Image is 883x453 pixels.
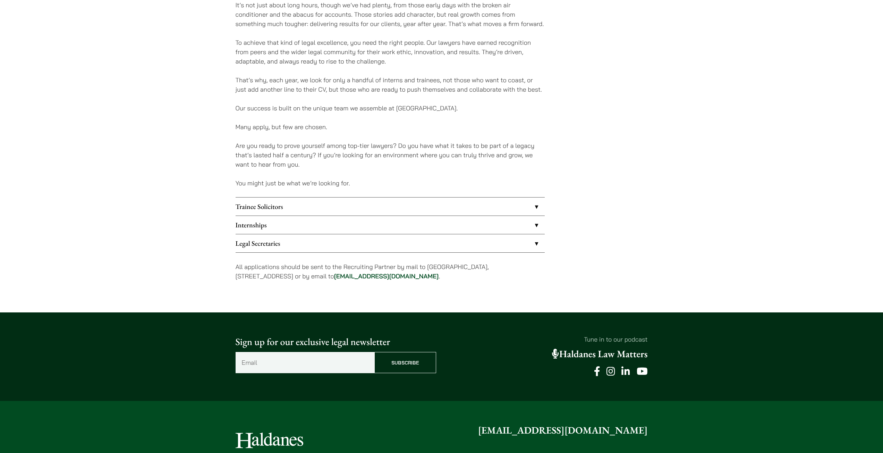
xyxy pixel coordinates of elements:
[374,352,436,373] input: Subscribe
[236,178,545,188] p: You might just be what we’re looking for.
[236,103,545,113] p: Our success is built on the unique team we assemble at [GEOGRAPHIC_DATA].
[236,122,545,132] p: Many apply, but few are chosen.
[552,348,648,360] a: Haldanes Law Matters
[236,38,545,66] p: To achieve that kind of legal excellence, you need the right people. Our lawyers have earned reco...
[236,234,545,252] a: Legal Secretaries
[236,335,436,349] p: Sign up for our exclusive legal newsletter
[236,352,374,373] input: Email
[236,262,545,281] p: All applications should be sent to the Recruiting Partner by mail to [GEOGRAPHIC_DATA], [STREET_A...
[236,198,545,216] a: Trainee Solicitors
[236,75,545,94] p: That’s why, each year, we look for only a handful of interns and trainees, not those who want to ...
[236,216,545,234] a: Internships
[236,141,545,169] p: Are you ready to prove yourself among top-tier lawyers? Do you have what it takes to be part of a...
[334,272,439,280] a: [EMAIL_ADDRESS][DOMAIN_NAME]
[447,335,648,344] p: Tune in to our podcast
[478,424,648,437] a: [EMAIL_ADDRESS][DOMAIN_NAME]
[236,0,545,28] p: It’s not just about long hours, though we’ve had plenty, from those early days with the broken ai...
[236,433,303,448] img: Logo of Haldanes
